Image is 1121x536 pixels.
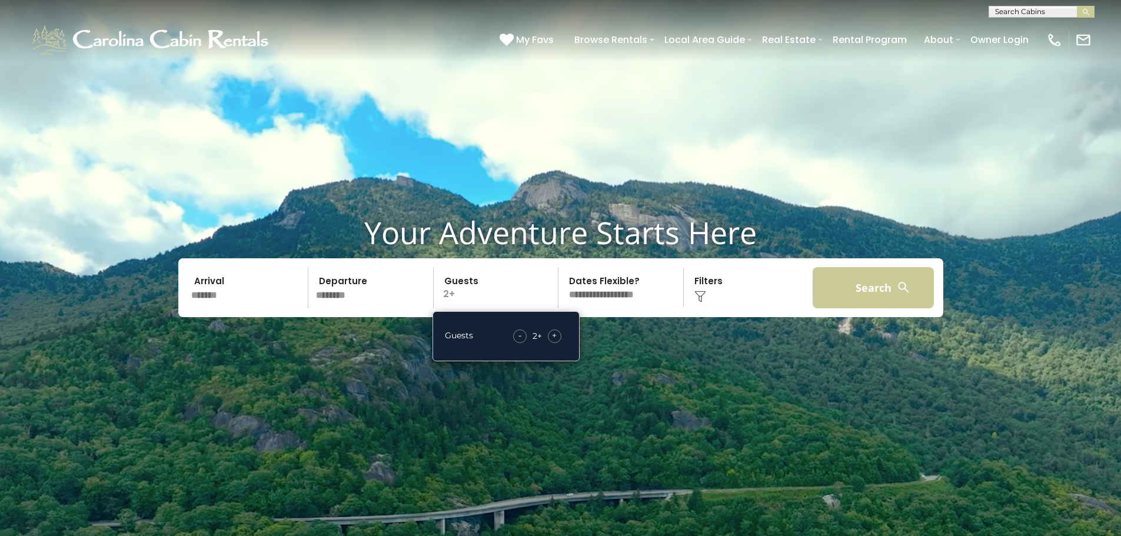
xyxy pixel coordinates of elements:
[500,32,557,48] a: My Favs
[827,29,913,50] a: Rental Program
[516,32,554,47] span: My Favs
[518,329,521,341] span: -
[694,291,706,302] img: filter--v1.png
[1046,32,1063,48] img: phone-regular-white.png
[533,330,537,342] div: 2
[29,22,274,58] img: White-1-1-2.png
[552,329,557,341] span: +
[896,280,911,295] img: search-regular-white.png
[507,329,567,343] div: +
[658,29,751,50] a: Local Area Guide
[756,29,821,50] a: Real Estate
[918,29,959,50] a: About
[445,331,473,340] h5: Guests
[437,267,558,308] p: 2+
[1075,32,1092,48] img: mail-regular-white.png
[9,214,1112,251] h1: Your Adventure Starts Here
[568,29,653,50] a: Browse Rentals
[964,29,1034,50] a: Owner Login
[813,267,934,308] button: Search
